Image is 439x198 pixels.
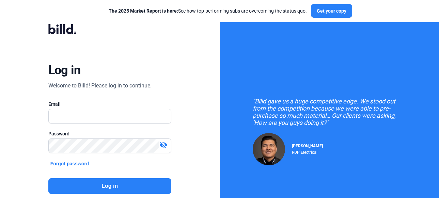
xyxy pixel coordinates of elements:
button: Forgot password [48,160,91,167]
div: Email [48,101,171,108]
div: See how top-performing subs are overcoming the status quo. [109,7,307,14]
mat-icon: visibility_off [159,141,168,149]
div: RDP Electrical [292,148,323,155]
div: Welcome to Billd! Please log in to continue. [48,82,152,90]
span: [PERSON_NAME] [292,144,323,148]
img: Raul Pacheco [253,133,285,165]
div: Password [48,130,171,137]
div: "Billd gave us a huge competitive edge. We stood out from the competition because we were able to... [253,98,406,126]
div: Log in [48,63,81,78]
button: Log in [48,178,171,194]
button: Get your copy [311,4,352,18]
span: The 2025 Market Report is here: [109,8,178,14]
